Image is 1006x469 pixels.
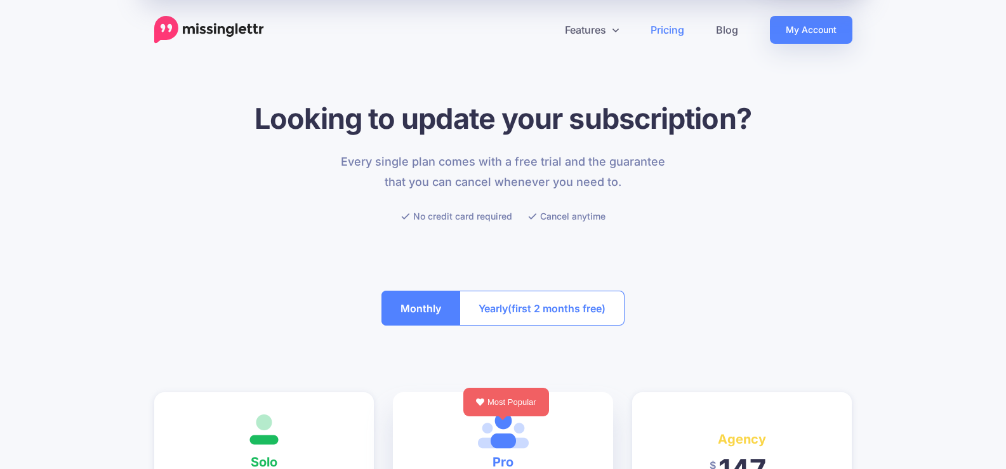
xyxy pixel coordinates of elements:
[770,16,852,44] a: My Account
[700,16,754,44] a: Blog
[381,291,460,326] button: Monthly
[154,16,264,44] a: Home
[508,298,606,319] span: (first 2 months free)
[460,291,625,326] button: Yearly(first 2 months free)
[463,388,549,416] div: Most Popular
[401,208,512,224] li: No credit card required
[549,16,635,44] a: Features
[651,429,833,449] h4: Agency
[154,101,852,136] h1: Looking to update your subscription?
[528,208,606,224] li: Cancel anytime
[333,152,673,192] p: Every single plan comes with a free trial and the guarantee that you can cancel whenever you need...
[635,16,700,44] a: Pricing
